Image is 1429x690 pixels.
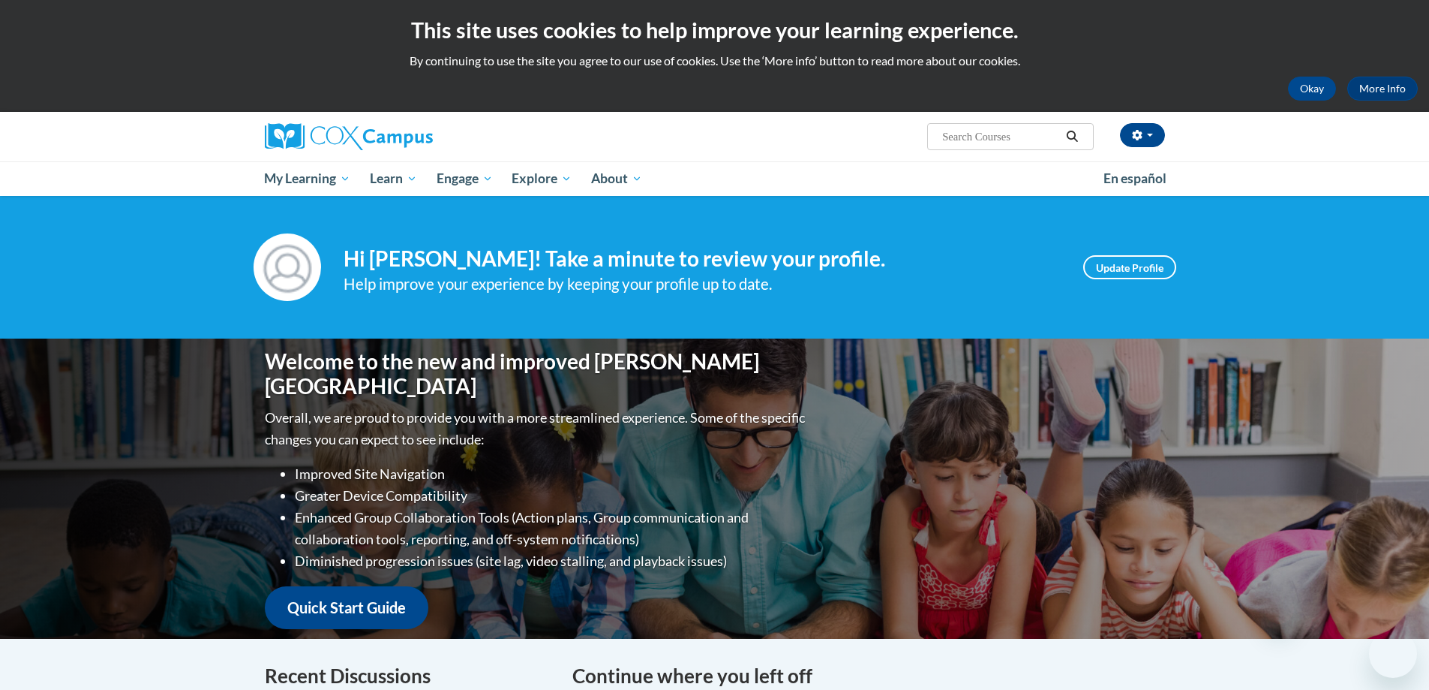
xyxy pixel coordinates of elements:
span: About [591,170,642,188]
a: Learn [360,161,427,196]
a: Engage [427,161,503,196]
a: Quick Start Guide [265,586,428,629]
input: Search Courses [941,128,1061,146]
li: Improved Site Navigation [295,463,809,485]
li: Enhanced Group Collaboration Tools (Action plans, Group communication and collaboration tools, re... [295,507,809,550]
span: My Learning [264,170,350,188]
a: En español [1094,163,1176,194]
h4: Hi [PERSON_NAME]! Take a minute to review your profile. [344,246,1061,272]
a: My Learning [255,161,361,196]
span: Explore [512,170,572,188]
div: Help improve your experience by keeping your profile up to date. [344,272,1061,297]
a: About [581,161,652,196]
button: Okay [1288,77,1336,101]
span: En español [1103,170,1166,186]
li: Greater Device Compatibility [295,485,809,507]
li: Diminished progression issues (site lag, video stalling, and playback issues) [295,550,809,572]
iframe: Close message [1264,594,1294,624]
a: More Info [1347,77,1418,101]
img: Profile Image [254,234,321,301]
iframe: Button to launch messaging window [1369,630,1417,678]
button: Account Settings [1120,123,1165,147]
button: Search [1061,128,1083,146]
h1: Welcome to the new and improved [PERSON_NAME][GEOGRAPHIC_DATA] [265,349,809,399]
span: Engage [437,170,493,188]
h2: This site uses cookies to help improve your learning experience. [11,15,1418,45]
p: Overall, we are proud to provide you with a more streamlined experience. Some of the specific cha... [265,407,809,450]
a: Update Profile [1083,255,1176,279]
p: By continuing to use the site you agree to our use of cookies. Use the ‘More info’ button to read... [11,53,1418,69]
a: Cox Campus [265,123,550,150]
span: Learn [370,170,417,188]
img: Cox Campus [265,123,433,150]
div: Main menu [242,161,1187,196]
a: Explore [502,161,581,196]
